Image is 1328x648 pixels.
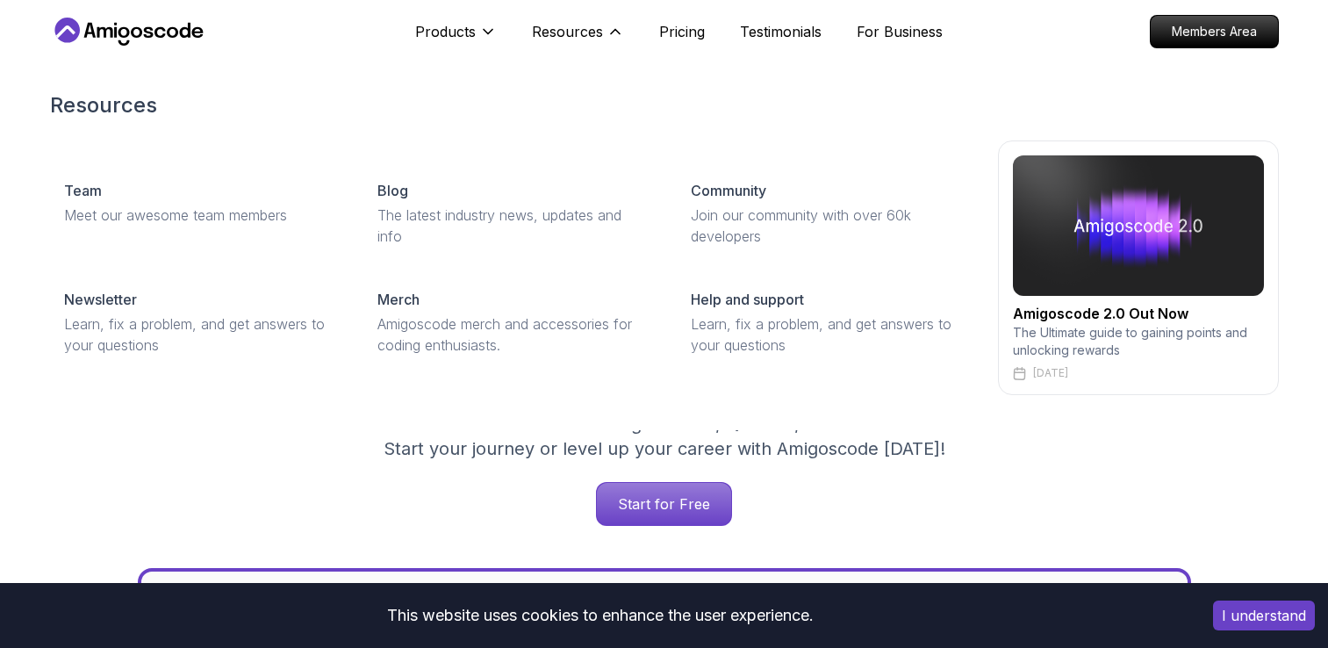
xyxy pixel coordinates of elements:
a: For Business [857,21,943,42]
button: Resources [532,21,624,56]
p: Resources [532,21,603,42]
button: Accept cookies [1213,601,1315,630]
div: This website uses cookies to enhance the user experience. [13,596,1187,635]
p: Blog [377,180,408,201]
h2: Resources [50,91,1279,119]
p: Newsletter [64,289,137,310]
p: The Ultimate guide to gaining points and unlocking rewards [1013,324,1264,359]
p: Meet our awesome team members [64,205,335,226]
a: amigoscode 2.0Amigoscode 2.0 Out NowThe Ultimate guide to gaining points and unlocking rewards[DATE] [998,140,1279,395]
p: The latest industry news, updates and info [377,205,649,247]
a: TeamMeet our awesome team members [50,166,349,240]
p: [DATE] [1033,366,1068,380]
a: CommunityJoin our community with over 60k developers [677,166,976,261]
p: Learn, fix a problem, and get answers to your questions [691,313,962,356]
p: Learn, fix a problem, and get answers to your questions [64,313,335,356]
p: Start for Free [597,483,731,525]
h2: Amigoscode 2.0 Out Now [1013,303,1264,324]
p: Products [415,21,476,42]
p: Amigoscode merch and accessories for coding enthusiasts. [377,313,649,356]
a: Pricing [659,21,705,42]
a: BlogThe latest industry news, updates and info [363,166,663,261]
a: Help and supportLearn, fix a problem, and get answers to your questions [677,275,976,370]
a: MerchAmigoscode merch and accessories for coding enthusiasts. [363,275,663,370]
p: Help and support [691,289,804,310]
p: Team [64,180,102,201]
p: Members Area [1151,16,1278,47]
p: Join our community with over 60k developers [691,205,962,247]
a: Testimonials [740,21,822,42]
img: amigoscode 2.0 [1013,155,1264,296]
button: Products [415,21,497,56]
a: Start for Free [596,482,732,526]
p: Community [691,180,766,201]
a: NewsletterLearn, fix a problem, and get answers to your questions [50,275,349,370]
p: Get unlimited access to coding , , and . Start your journey or level up your career with Amigosco... [370,412,959,461]
p: Merch [377,289,420,310]
a: Members Area [1150,15,1279,48]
